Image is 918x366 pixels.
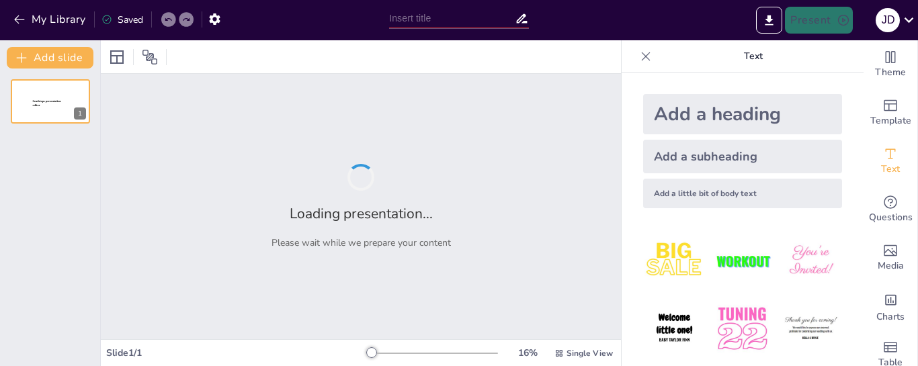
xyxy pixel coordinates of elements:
span: Sendsteps presentation editor [33,100,61,107]
div: Slide 1 / 1 [106,347,369,359]
button: Present [785,7,852,34]
img: 2.jpeg [711,230,774,292]
p: Text [657,40,850,73]
div: Add charts and graphs [864,282,917,330]
button: Add slide [7,47,93,68]
div: Add text boxes [864,137,917,185]
div: Add a heading [643,94,842,134]
div: J D [876,8,900,32]
span: Single View [567,348,613,359]
span: Position [142,49,158,65]
img: 3.jpeg [780,230,842,292]
img: 1.jpeg [643,230,706,292]
div: 16 % [511,347,544,359]
span: Text [881,162,900,177]
button: Export to PowerPoint [756,7,782,34]
span: Template [870,113,911,128]
div: 1 [11,79,90,124]
button: My Library [10,9,91,30]
span: Charts [876,310,905,324]
div: Change the overall theme [864,40,917,89]
div: Saved [101,13,143,26]
img: 4.jpeg [643,298,706,360]
div: Add images, graphics, shapes or video [864,234,917,282]
img: 5.jpeg [711,298,774,360]
img: 6.jpeg [780,298,842,360]
span: Theme [875,65,906,80]
span: Media [878,259,904,273]
h2: Loading presentation... [290,204,433,223]
div: Add a subheading [643,140,842,173]
button: J D [876,7,900,34]
div: Get real-time input from your audience [864,185,917,234]
div: 1 [74,107,86,120]
div: Add a little bit of body text [643,179,842,208]
input: Insert title [389,9,515,28]
p: Please wait while we prepare your content [272,236,451,249]
div: Add ready made slides [864,89,917,137]
span: Questions [869,210,913,225]
div: Layout [106,46,128,68]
